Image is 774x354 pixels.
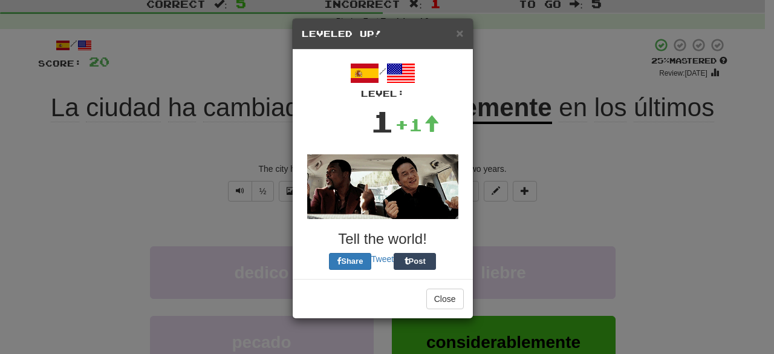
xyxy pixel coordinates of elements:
div: +1 [395,113,440,137]
img: jackie-chan-chris-tucker-8e28c945e4edb08076433a56fe7d8633100bcb81acdffdd6d8700cc364528c3e.gif [307,154,458,219]
button: Close [456,27,463,39]
span: × [456,26,463,40]
button: Close [426,289,464,309]
div: 1 [370,100,395,142]
button: Share [329,253,371,270]
div: / [302,59,464,100]
div: Level: [302,88,464,100]
h5: Leveled Up! [302,28,464,40]
h3: Tell the world! [302,231,464,247]
button: Post [394,253,436,270]
a: Tweet [371,254,394,264]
